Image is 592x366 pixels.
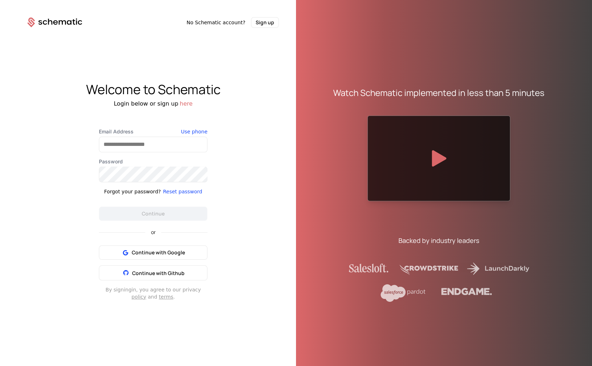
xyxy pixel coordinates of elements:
[186,19,245,26] span: No Schematic account?
[181,128,207,135] button: Use phone
[131,294,146,300] a: policy
[159,294,174,300] a: terms
[132,249,185,256] span: Continue with Google
[99,286,207,300] div: By signing in , you agree to our privacy and .
[132,270,185,276] span: Continue with Github
[99,265,207,280] button: Continue with Github
[99,158,207,165] label: Password
[10,100,296,108] div: Login below or sign up
[333,87,545,98] div: Watch Schematic implemented in less than 5 minutes
[99,245,207,260] button: Continue with Google
[10,82,296,97] div: Welcome to Schematic
[163,188,202,195] button: Reset password
[145,230,161,235] span: or
[99,128,207,135] label: Email Address
[104,188,161,195] div: Forgot your password?
[398,235,479,245] div: Backed by industry leaders
[99,207,207,221] button: Continue
[180,100,192,108] button: here
[251,17,279,28] button: Sign up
